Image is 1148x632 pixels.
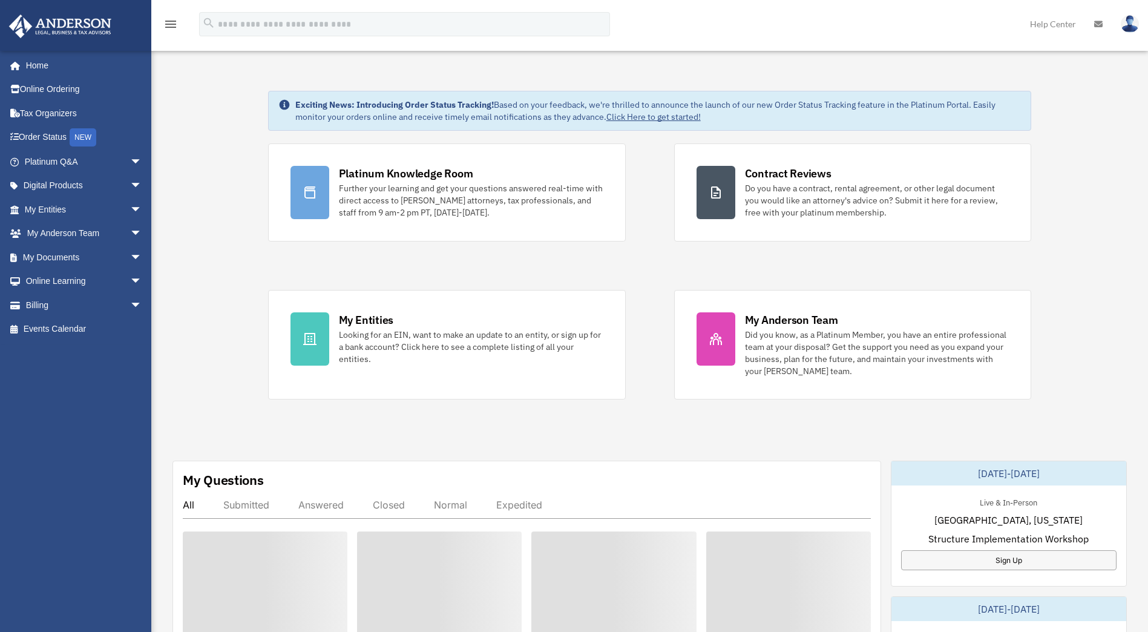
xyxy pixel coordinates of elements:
div: Normal [434,499,467,511]
div: Submitted [223,499,269,511]
strong: Exciting News: Introducing Order Status Tracking! [295,99,494,110]
a: Online Learningarrow_drop_down [8,269,160,294]
a: My Anderson Teamarrow_drop_down [8,222,160,246]
div: Closed [373,499,405,511]
div: My Questions [183,471,264,489]
div: My Anderson Team [745,312,838,328]
a: My Documentsarrow_drop_down [8,245,160,269]
a: Events Calendar [8,317,160,341]
a: menu [163,21,178,31]
span: arrow_drop_down [130,150,154,174]
span: arrow_drop_down [130,222,154,246]
div: Expedited [496,499,542,511]
div: Answered [298,499,344,511]
div: Live & In-Person [970,495,1047,508]
img: User Pic [1121,15,1139,33]
span: arrow_drop_down [130,245,154,270]
a: Home [8,53,154,77]
i: search [202,16,215,30]
span: arrow_drop_down [130,269,154,294]
div: Do you have a contract, rental agreement, or other legal document you would like an attorney's ad... [745,182,1009,219]
span: Structure Implementation Workshop [928,532,1089,546]
a: My Anderson Team Did you know, as a Platinum Member, you have an entire professional team at your... [674,290,1032,400]
div: All [183,499,194,511]
span: arrow_drop_down [130,293,154,318]
a: Tax Organizers [8,101,160,125]
span: [GEOGRAPHIC_DATA], [US_STATE] [934,513,1083,527]
i: menu [163,17,178,31]
span: arrow_drop_down [130,174,154,199]
div: Based on your feedback, we're thrilled to announce the launch of our new Order Status Tracking fe... [295,99,1022,123]
div: Did you know, as a Platinum Member, you have an entire professional team at your disposal? Get th... [745,329,1009,377]
div: Further your learning and get your questions answered real-time with direct access to [PERSON_NAM... [339,182,603,219]
a: Order StatusNEW [8,125,160,150]
a: Click Here to get started! [606,111,701,122]
div: NEW [70,128,96,146]
div: Platinum Knowledge Room [339,166,473,181]
a: My Entitiesarrow_drop_down [8,197,160,222]
a: My Entities Looking for an EIN, want to make an update to an entity, or sign up for a bank accoun... [268,290,626,400]
a: Contract Reviews Do you have a contract, rental agreement, or other legal document you would like... [674,143,1032,242]
a: Billingarrow_drop_down [8,293,160,317]
a: Sign Up [901,550,1117,570]
div: My Entities [339,312,393,328]
img: Anderson Advisors Platinum Portal [5,15,115,38]
div: Looking for an EIN, want to make an update to an entity, or sign up for a bank account? Click her... [339,329,603,365]
div: [DATE]-[DATE] [891,461,1126,486]
a: Digital Productsarrow_drop_down [8,174,160,198]
a: Platinum Q&Aarrow_drop_down [8,150,160,174]
div: [DATE]-[DATE] [891,597,1126,621]
div: Contract Reviews [745,166,831,181]
a: Platinum Knowledge Room Further your learning and get your questions answered real-time with dire... [268,143,626,242]
span: arrow_drop_down [130,197,154,222]
a: Online Ordering [8,77,160,102]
